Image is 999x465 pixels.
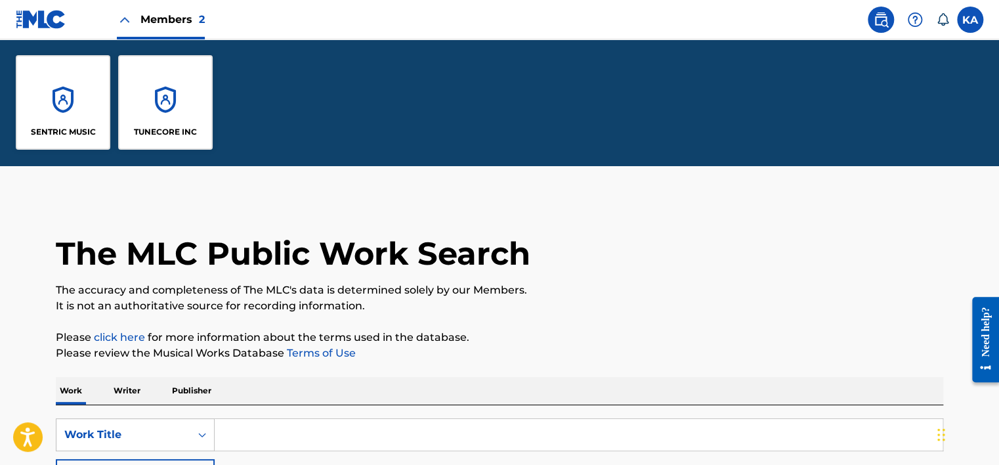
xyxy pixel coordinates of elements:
[937,415,945,454] div: Drag
[962,287,999,393] iframe: Resource Center
[284,347,356,359] a: Terms of Use
[134,126,197,138] p: TUNECORE INC
[94,331,145,343] a: click here
[64,427,182,443] div: Work Title
[110,377,144,405] p: Writer
[933,402,999,465] iframe: Chat Widget
[868,7,894,33] a: Public Search
[936,13,949,26] div: Notifications
[56,330,943,345] p: Please for more information about the terms used in the database.
[56,234,530,273] h1: The MLC Public Work Search
[117,12,133,28] img: Close
[56,345,943,361] p: Please review the Musical Works Database
[907,12,923,28] img: help
[56,298,943,314] p: It is not an authoritative source for recording information.
[56,377,86,405] p: Work
[199,13,205,26] span: 2
[16,55,110,150] a: AccountsSENTRIC MUSIC
[168,377,215,405] p: Publisher
[873,12,889,28] img: search
[16,10,66,29] img: MLC Logo
[957,7,983,33] div: User Menu
[140,12,205,27] span: Members
[56,282,943,298] p: The accuracy and completeness of The MLC's data is determined solely by our Members.
[902,7,928,33] div: Help
[31,126,96,138] p: SENTRIC MUSIC
[118,55,213,150] a: AccountsTUNECORE INC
